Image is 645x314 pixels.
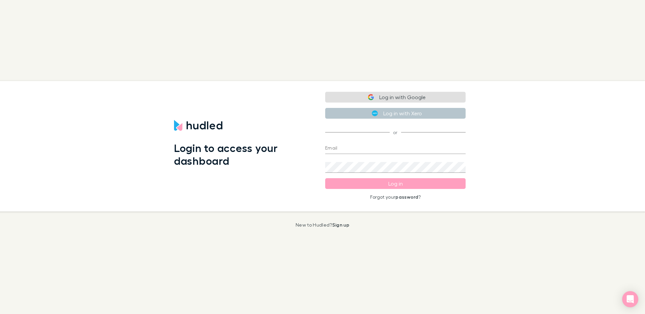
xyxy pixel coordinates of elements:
button: Log in [325,178,466,189]
p: New to Hudled? [296,222,349,228]
img: Hudled's Logo [174,120,222,131]
h1: Login to access your dashboard [174,142,314,167]
img: Xero's logo [372,110,378,116]
a: Sign up [332,222,349,228]
a: password [395,194,418,200]
img: Google logo [368,94,374,100]
button: Log in with Xero [325,108,466,119]
p: Forgot your ? [325,194,466,200]
button: Log in with Google [325,92,466,103]
div: Open Intercom Messenger [622,291,638,307]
